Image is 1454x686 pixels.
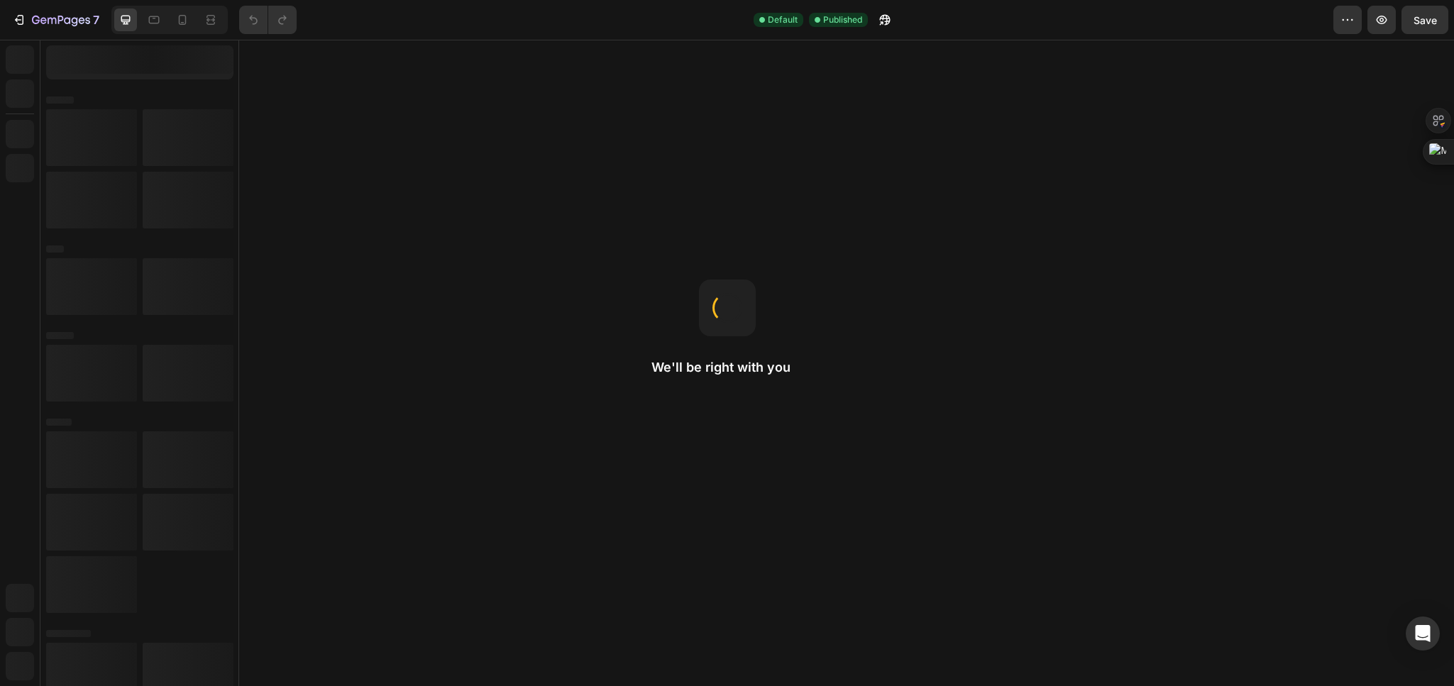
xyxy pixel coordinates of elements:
[1414,14,1437,26] span: Save
[651,359,803,376] h2: We'll be right with you
[1406,616,1440,651] div: Open Intercom Messenger
[768,13,798,26] span: Default
[823,13,862,26] span: Published
[6,6,106,34] button: 7
[1401,6,1448,34] button: Save
[239,6,297,34] div: Undo/Redo
[93,11,99,28] p: 7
